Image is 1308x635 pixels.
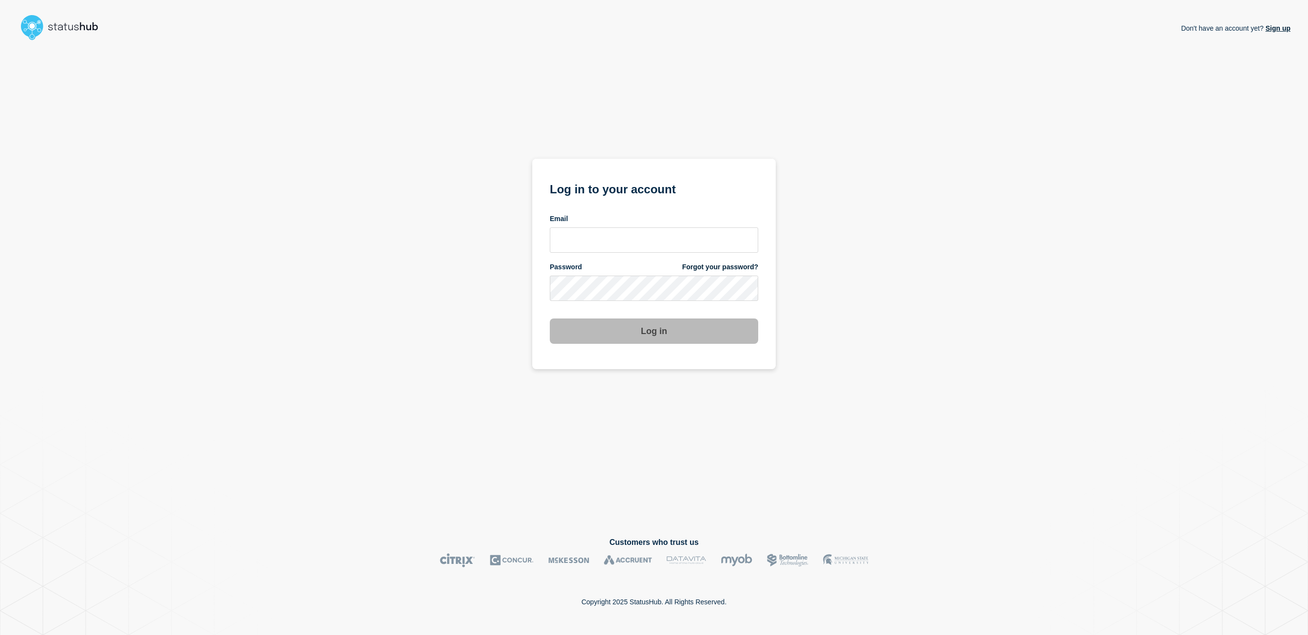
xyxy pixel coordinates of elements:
h1: Log in to your account [550,179,758,197]
img: myob logo [721,553,752,567]
img: Citrix logo [440,553,475,567]
img: MSU logo [823,553,868,567]
a: Sign up [1264,24,1290,32]
img: DataVita logo [667,553,706,567]
span: Email [550,214,568,224]
p: Don't have an account yet? [1181,17,1290,40]
input: password input [550,276,758,301]
img: StatusHub logo [18,12,110,43]
button: Log in [550,318,758,344]
span: Password [550,262,582,272]
img: Bottomline logo [767,553,808,567]
img: Concur logo [490,553,534,567]
a: Forgot your password? [682,262,758,272]
img: McKesson logo [548,553,589,567]
input: email input [550,227,758,253]
p: Copyright 2025 StatusHub. All Rights Reserved. [581,598,727,606]
img: Accruent logo [604,553,652,567]
h2: Customers who trust us [18,538,1290,547]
